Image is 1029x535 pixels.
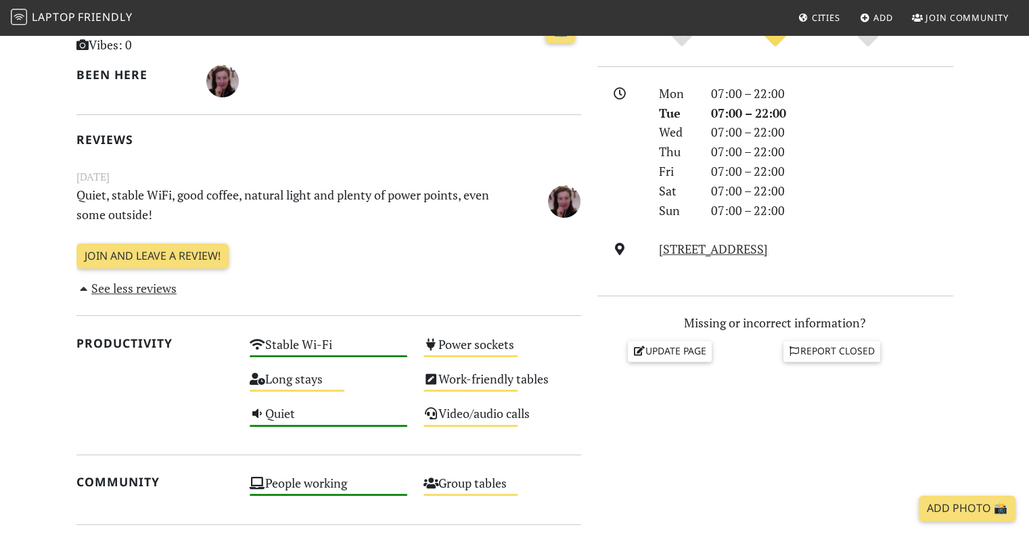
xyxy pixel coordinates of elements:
[76,336,234,350] h2: Productivity
[703,103,961,123] div: 07:00 – 22:00
[703,162,961,181] div: 07:00 – 22:00
[925,11,1009,24] span: Join Community
[659,241,768,257] a: [STREET_ADDRESS]
[76,475,234,489] h2: Community
[651,122,702,142] div: Wed
[628,341,712,361] a: Update page
[76,68,191,82] h2: Been here
[651,142,702,162] div: Thu
[242,472,415,507] div: People working
[78,9,132,24] span: Friendly
[873,11,893,24] span: Add
[703,84,961,103] div: 07:00 – 22:00
[651,103,702,123] div: Tue
[651,181,702,201] div: Sat
[415,402,589,437] div: Video/audio calls
[68,168,589,185] small: [DATE]
[854,5,898,30] a: Add
[548,185,580,218] img: 2423-lisandre.jpg
[415,368,589,402] div: Work-friendly tables
[32,9,76,24] span: Laptop
[783,341,881,361] a: Report closed
[651,201,702,220] div: Sun
[76,280,177,296] a: See less reviews
[68,185,503,225] p: Quiet, stable WiFi, good coffee, natural light and plenty of power points, even some outside!
[11,9,27,25] img: LaptopFriendly
[206,65,239,97] img: 2423-lisandre.jpg
[703,181,961,201] div: 07:00 – 22:00
[242,333,415,368] div: Stable Wi-Fi
[651,162,702,181] div: Fri
[415,472,589,507] div: Group tables
[703,201,961,220] div: 07:00 – 22:00
[11,6,133,30] a: LaptopFriendly LaptopFriendly
[242,402,415,437] div: Quiet
[76,243,229,269] a: Join and leave a review!
[76,133,581,147] h2: Reviews
[651,84,702,103] div: Mon
[415,333,589,368] div: Power sockets
[703,122,961,142] div: 07:00 – 22:00
[793,5,846,30] a: Cities
[597,313,953,333] p: Missing or incorrect information?
[206,72,239,88] span: Lisandre Geo
[703,142,961,162] div: 07:00 – 22:00
[242,368,415,402] div: Long stays
[548,191,580,208] span: Lisandre Geo
[812,11,840,24] span: Cities
[907,5,1014,30] a: Join Community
